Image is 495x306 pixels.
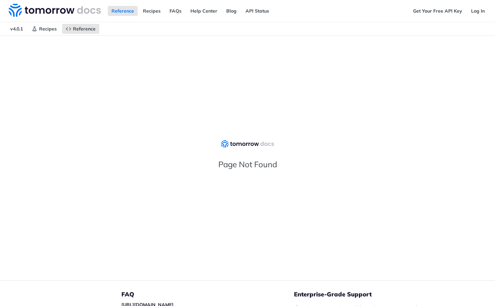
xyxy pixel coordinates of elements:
[108,6,138,16] a: Reference
[62,24,99,34] a: Reference
[409,6,466,16] a: Get Your Free API Key
[187,6,221,16] a: Help Center
[9,4,101,17] img: Tomorrow.io Weather API Docs
[139,6,164,16] a: Recipes
[73,26,96,32] span: Reference
[121,290,294,298] h5: FAQ
[223,6,240,16] a: Blog
[188,159,307,169] h2: Page Not Found
[28,24,60,34] a: Recipes
[39,26,57,32] span: Recipes
[294,290,449,298] h5: Enterprise-Grade Support
[242,6,273,16] a: API Status
[467,6,488,16] a: Log In
[166,6,185,16] a: FAQs
[7,24,27,34] span: v4.0.1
